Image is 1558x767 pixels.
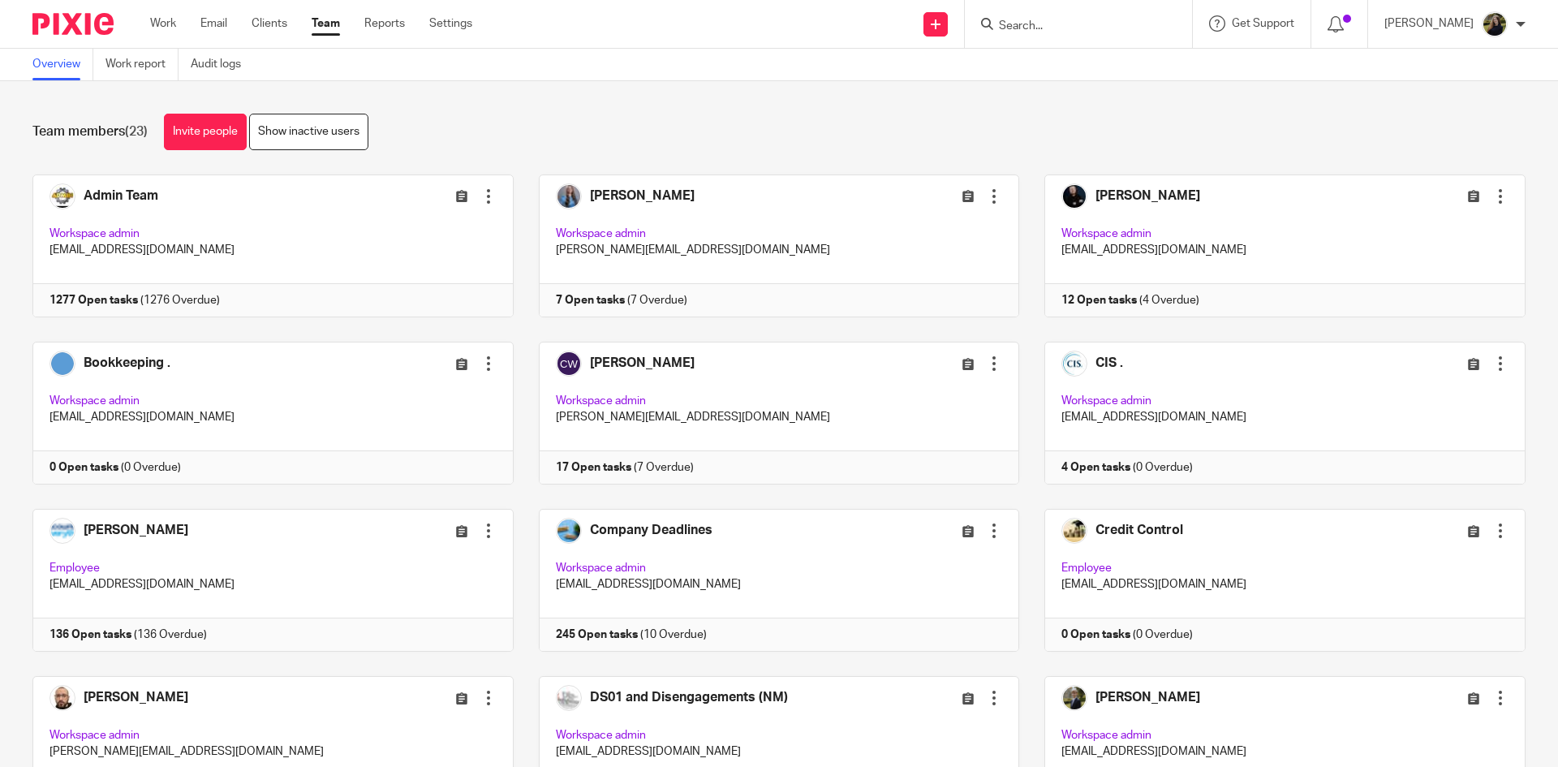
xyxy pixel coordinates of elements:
[125,125,148,138] span: (23)
[191,49,253,80] a: Audit logs
[312,15,340,32] a: Team
[32,123,148,140] h1: Team members
[1482,11,1508,37] img: ACCOUNTING4EVERYTHING-13.jpg
[150,15,176,32] a: Work
[32,49,93,80] a: Overview
[164,114,247,150] a: Invite people
[1232,18,1294,29] span: Get Support
[997,19,1143,34] input: Search
[32,13,114,35] img: Pixie
[429,15,472,32] a: Settings
[364,15,405,32] a: Reports
[1384,15,1474,32] p: [PERSON_NAME]
[252,15,287,32] a: Clients
[249,114,368,150] a: Show inactive users
[200,15,227,32] a: Email
[105,49,179,80] a: Work report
